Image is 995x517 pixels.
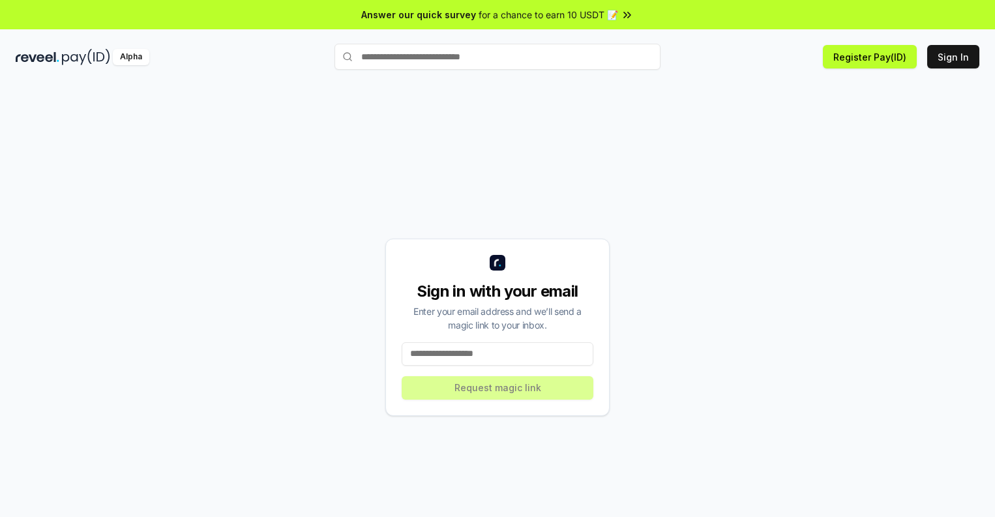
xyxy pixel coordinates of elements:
span: Answer our quick survey [361,8,476,22]
button: Sign In [927,45,979,68]
img: reveel_dark [16,49,59,65]
button: Register Pay(ID) [823,45,917,68]
div: Enter your email address and we’ll send a magic link to your inbox. [402,304,593,332]
span: for a chance to earn 10 USDT 📝 [479,8,618,22]
img: pay_id [62,49,110,65]
div: Alpha [113,49,149,65]
div: Sign in with your email [402,281,593,302]
img: logo_small [490,255,505,271]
